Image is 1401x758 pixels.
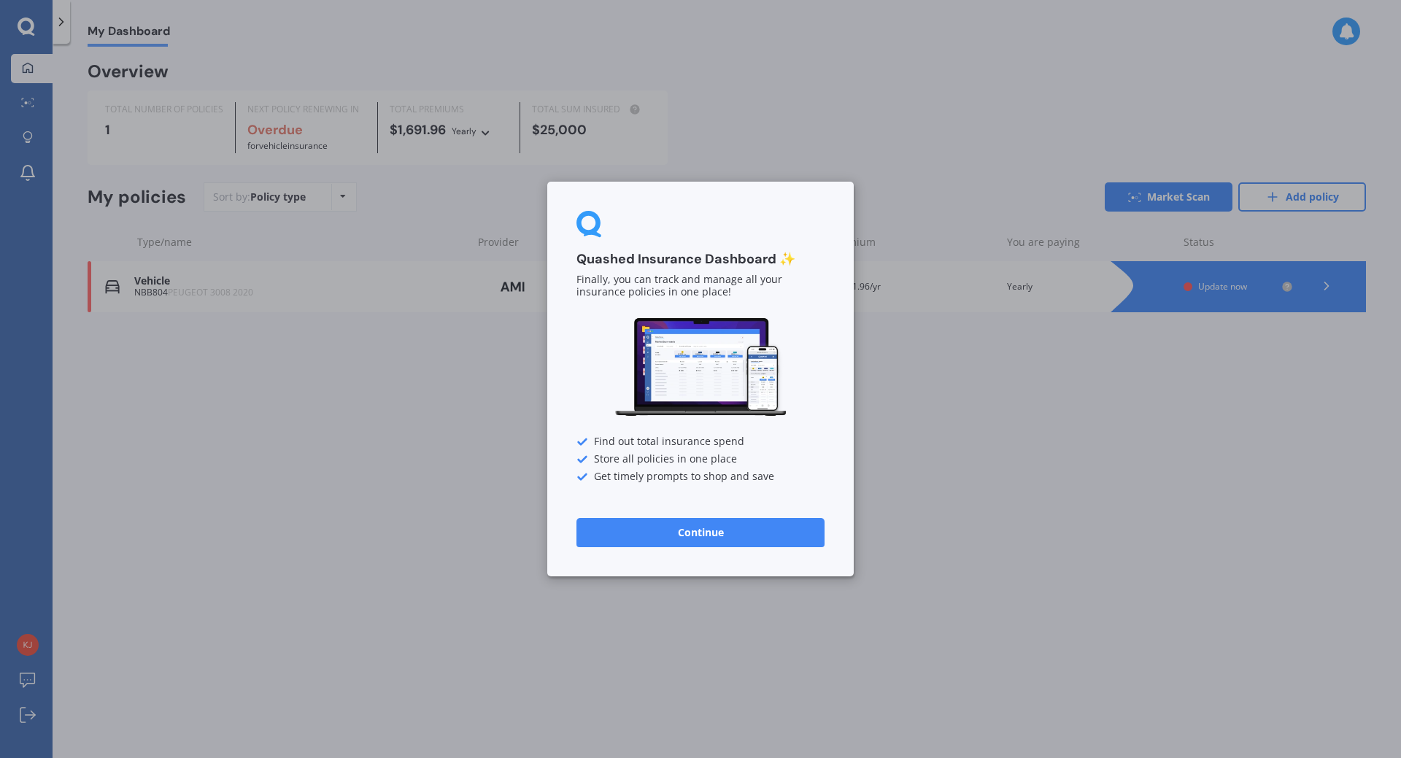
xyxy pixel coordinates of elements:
[576,471,825,483] div: Get timely prompts to shop and save
[576,274,825,299] p: Finally, you can track and manage all your insurance policies in one place!
[576,251,825,268] h3: Quashed Insurance Dashboard ✨
[576,518,825,547] button: Continue
[576,436,825,448] div: Find out total insurance spend
[576,454,825,465] div: Store all policies in one place
[613,316,788,419] img: Dashboard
